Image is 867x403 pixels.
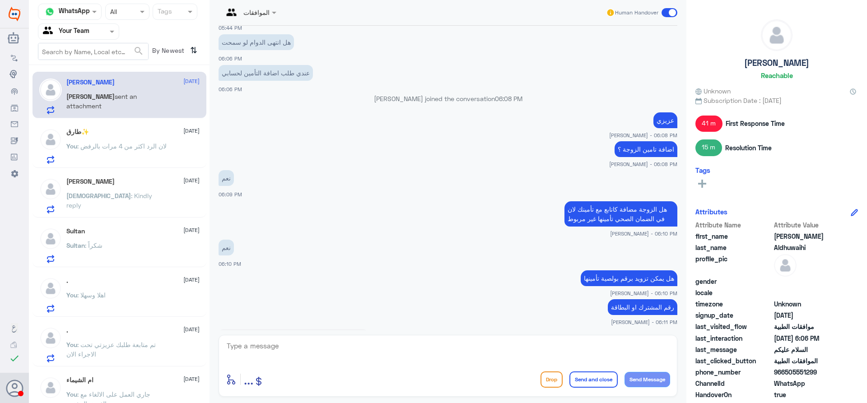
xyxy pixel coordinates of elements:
span: timezone [695,299,772,309]
span: 41 m [695,116,722,132]
span: ... [244,371,253,387]
div: Tags [156,6,172,18]
img: defaultAdmin.png [39,376,62,399]
span: Human Handover [615,9,658,17]
span: Resolution Time [725,143,772,153]
img: defaultAdmin.png [39,227,62,250]
span: Unknown [695,86,731,96]
span: Attribute Name [695,220,772,230]
span: You [66,291,77,299]
h6: Tags [695,166,710,174]
span: [PERSON_NAME] [66,93,115,100]
span: السلام عليكم [774,345,839,354]
span: signup_date [695,310,772,320]
span: : شكراً [85,241,103,249]
span: [PERSON_NAME] - 06:08 PM [609,131,677,139]
span: last_message [695,345,772,354]
p: 30/9/2025, 6:11 PM [608,299,677,315]
h6: Attributes [695,208,727,216]
span: [DATE] [183,77,200,85]
span: [DATE] [183,375,200,383]
button: Avatar [6,380,23,397]
span: [DATE] [183,276,200,284]
span: null [774,277,839,286]
span: HandoverOn [695,390,772,399]
button: Send and close [569,371,618,388]
p: 30/9/2025, 6:10 PM [564,201,677,227]
span: 06:08 PM [495,95,522,102]
button: ... [244,369,253,389]
i: ⇅ [190,43,197,58]
p: 30/9/2025, 6:10 PM [581,270,677,286]
h5: . [66,277,68,285]
p: 30/9/2025, 6:06 PM [219,34,294,50]
span: : لان الرد اكثر من 4 مرات بالرفض [77,142,167,150]
h5: Imama Syed [66,178,115,185]
span: الموافقات الطبية [774,356,839,366]
span: [DATE] [183,176,200,185]
span: [DEMOGRAPHIC_DATA] [66,192,131,199]
span: 2025-09-30T15:06:51.3827716Z [774,334,839,343]
span: Attribute Value [774,220,839,230]
img: whatsapp.png [43,5,56,19]
span: first_name [695,232,772,241]
span: 2 [774,379,839,388]
span: موافقات الطبية [774,322,839,331]
span: 05:44 PM [219,25,242,31]
span: 06:09 PM [219,191,242,197]
button: search [133,44,144,59]
p: 30/9/2025, 6:10 PM [219,240,234,255]
span: 06:06 PM [219,56,242,61]
h5: Sultan [66,227,85,235]
span: : تم متابعة طلبك عزيزتي تحت الاجراء الان [66,341,156,358]
span: Abdullah [774,232,839,241]
span: true [774,390,839,399]
span: Aldhuwaihi [774,243,839,252]
h5: [PERSON_NAME] [744,58,809,68]
span: You [66,341,77,348]
img: defaultAdmin.png [39,327,62,349]
img: yourTeam.svg [43,25,56,38]
img: defaultAdmin.png [774,254,797,277]
img: defaultAdmin.png [39,277,62,300]
input: Search by Name, Local etc… [38,43,148,60]
h5: ام الشيماء [66,376,93,384]
span: You [66,390,77,398]
span: search [133,46,144,56]
p: [PERSON_NAME] joined the conversation [219,94,677,103]
img: defaultAdmin.png [39,79,62,101]
span: 15 m [695,139,722,156]
span: profile_pic [695,254,772,275]
span: You [66,142,77,150]
span: Sultan [66,241,85,249]
span: Unknown [774,299,839,309]
span: last_clicked_button [695,356,772,366]
span: [PERSON_NAME] - 06:10 PM [610,230,677,237]
span: ChannelId [695,379,772,388]
span: 06:10 PM [219,261,241,267]
p: 30/9/2025, 6:06 PM [219,65,313,81]
button: Drop [541,371,563,388]
h6: Reachable [761,71,793,79]
span: 966505551299 [774,367,839,377]
img: Widebot Logo [9,7,20,21]
span: [PERSON_NAME] - 06:08 PM [609,160,677,168]
span: null [774,288,839,297]
button: Send Message [625,372,670,387]
span: gender [695,277,772,286]
img: defaultAdmin.png [761,20,792,51]
span: phone_number [695,367,772,377]
span: : اهلا وسهلا [77,291,106,299]
span: [PERSON_NAME] - 06:10 PM [610,289,677,297]
img: defaultAdmin.png [39,128,62,151]
span: First Response Time [726,119,785,128]
span: By Newest [149,43,186,61]
span: last_name [695,243,772,252]
span: [PERSON_NAME] - 06:11 PM [611,318,677,326]
p: 30/9/2025, 6:08 PM [615,141,677,157]
p: 30/9/2025, 6:09 PM [219,170,234,186]
span: locale [695,288,772,297]
span: last_visited_flow [695,322,772,331]
span: Subscription Date : [DATE] [695,96,858,105]
h5: . [66,327,68,334]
